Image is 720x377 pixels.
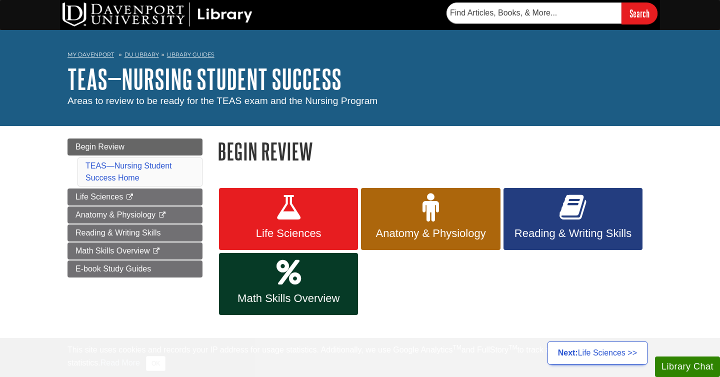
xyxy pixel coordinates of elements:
form: Searches DU Library's articles, books, and more [446,2,657,24]
a: Reading & Writing Skills [67,224,202,241]
span: Begin Review [75,142,124,151]
span: Life Sciences [75,192,123,201]
span: Anatomy & Physiology [75,210,155,219]
span: Math Skills Overview [226,292,350,305]
span: Reading & Writing Skills [511,227,635,240]
a: E-book Study Guides [67,260,202,277]
span: Anatomy & Physiology [368,227,492,240]
a: Reading & Writing Skills [503,188,642,250]
nav: breadcrumb [67,48,652,64]
div: This site uses cookies and records your IP address for usage statistics. Additionally, we use Goo... [67,344,652,371]
span: Areas to review to be ready for the TEAS exam and the Nursing Program [67,95,377,106]
input: Find Articles, Books, & More... [446,2,621,23]
span: Life Sciences [226,227,350,240]
a: TEAS—Nursing Student Success Home [85,161,172,182]
h1: Begin Review [217,138,652,164]
span: Math Skills Overview [75,246,149,255]
span: E-book Study Guides [75,264,151,273]
a: Anatomy & Physiology [67,206,202,223]
button: Close [146,356,165,371]
a: DU Library [124,51,159,58]
input: Search [621,2,657,24]
a: Library Guides [167,51,214,58]
a: Begin Review [67,138,202,155]
i: This link opens in a new window [158,212,166,218]
a: Life Sciences [219,188,358,250]
i: This link opens in a new window [152,248,160,254]
img: DU Library [62,2,252,26]
div: Guide Page Menu [67,138,202,277]
button: Library Chat [655,356,720,377]
a: Anatomy & Physiology [361,188,500,250]
a: Math Skills Overview [219,253,358,315]
a: Math Skills Overview [67,242,202,259]
a: Read More [100,358,140,367]
span: Reading & Writing Skills [75,228,160,237]
a: Next:Life Sciences >> [547,341,647,364]
a: TEAS—Nursing Student Success [67,63,341,94]
a: My Davenport [67,50,114,59]
a: Life Sciences [67,188,202,205]
i: This link opens in a new window [125,194,134,200]
strong: Next: [558,348,578,357]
